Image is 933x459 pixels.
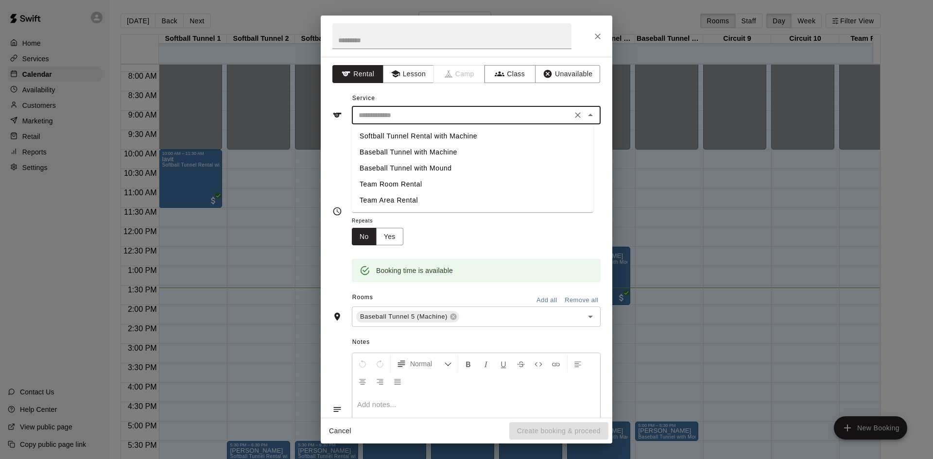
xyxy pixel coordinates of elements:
[352,128,593,144] li: Softball Tunnel Rental with Machine
[589,28,606,45] button: Close
[562,293,601,308] button: Remove all
[325,422,356,440] button: Cancel
[570,355,586,373] button: Left Align
[571,108,585,122] button: Clear
[393,355,456,373] button: Formatting Options
[584,310,597,323] button: Open
[376,262,453,279] div: Booking time is available
[478,355,494,373] button: Format Italics
[372,373,388,390] button: Right Align
[354,355,371,373] button: Undo
[352,144,593,160] li: Baseball Tunnel with Machine
[332,312,342,322] svg: Rooms
[354,373,371,390] button: Center Align
[352,192,593,208] li: Team Area Rental
[352,160,593,176] li: Baseball Tunnel with Mound
[352,294,373,301] span: Rooms
[332,206,342,216] svg: Timing
[332,405,342,414] svg: Notes
[332,65,383,83] button: Rental
[531,293,562,308] button: Add all
[410,359,444,369] span: Normal
[434,65,485,83] span: Camps can only be created in the Services page
[352,228,403,246] div: outlined button group
[530,355,547,373] button: Insert Code
[383,65,434,83] button: Lesson
[356,312,451,322] span: Baseball Tunnel 5 (Machine)
[484,65,536,83] button: Class
[376,228,403,246] button: Yes
[332,110,342,120] svg: Service
[460,355,477,373] button: Format Bold
[535,65,600,83] button: Unavailable
[352,228,377,246] button: No
[372,355,388,373] button: Redo
[352,215,411,228] span: Repeats
[513,355,529,373] button: Format Strikethrough
[495,355,512,373] button: Format Underline
[584,108,597,122] button: Close
[352,335,601,350] span: Notes
[389,373,406,390] button: Justify Align
[356,311,459,323] div: Baseball Tunnel 5 (Machine)
[548,355,564,373] button: Insert Link
[352,95,375,102] span: Service
[352,176,593,192] li: Team Room Rental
